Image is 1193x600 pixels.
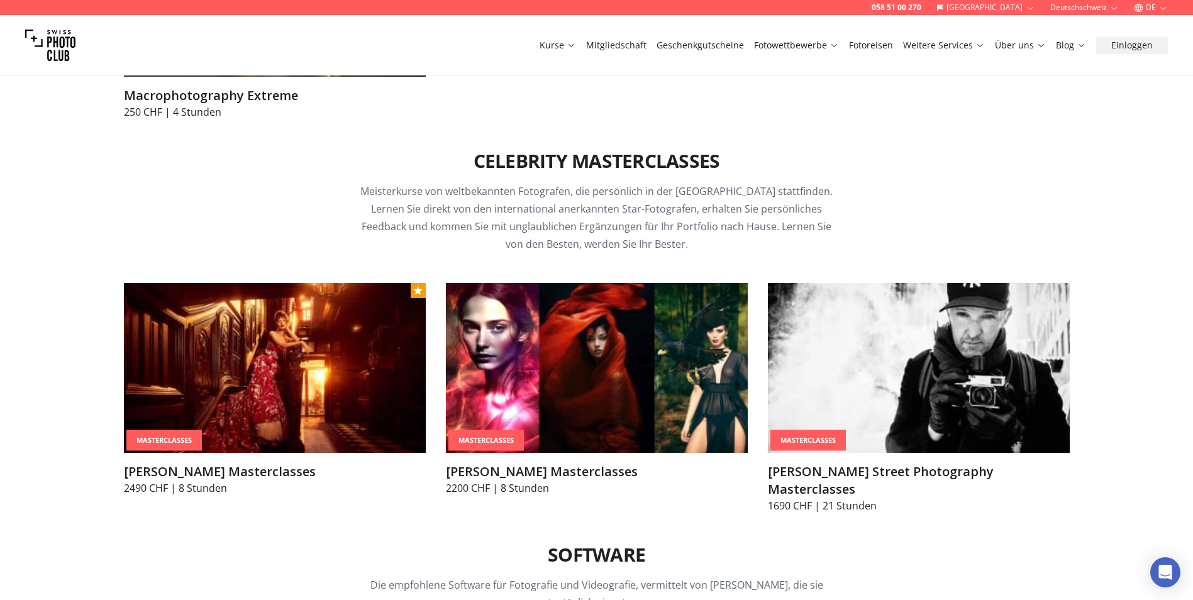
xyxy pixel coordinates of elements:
[754,39,839,52] a: Fotowettbewerbe
[1150,557,1180,587] div: Open Intercom Messenger
[124,87,426,104] h3: Macrophotography Extreme
[25,20,75,70] img: Swiss photo club
[581,36,652,54] button: Mitgliedschaft
[849,39,893,52] a: Fotoreisen
[652,36,749,54] button: Geschenkgutscheine
[124,463,426,481] h3: [PERSON_NAME] Masterclasses
[540,39,576,52] a: Kurse
[586,39,646,52] a: Mitgliedschaft
[872,3,921,13] a: 058 51 00 270
[768,463,1070,498] h3: [PERSON_NAME] Street Photography Masterclasses
[446,283,748,453] img: Marco Benedetti Masterclasses
[657,39,744,52] a: Geschenkgutscheine
[124,481,426,496] p: 2490 CHF | 8 Stunden
[1056,39,1086,52] a: Blog
[768,283,1070,513] a: Phil Penman Street Photography MasterclassesMasterClasses[PERSON_NAME] Street Photography Masterc...
[903,39,985,52] a: Weitere Services
[446,481,748,496] p: 2200 CHF | 8 Stunden
[124,104,426,119] p: 250 CHF | 4 Stunden
[990,36,1051,54] button: Über uns
[446,463,748,481] h3: [PERSON_NAME] Masterclasses
[124,283,426,453] img: Lindsay Adler Masterclasses
[768,283,1070,453] img: Phil Penman Street Photography Masterclasses
[995,39,1046,52] a: Über uns
[535,36,581,54] button: Kurse
[548,543,645,566] h2: Software
[124,283,426,496] a: Lindsay Adler MasterclassesMasterClasses[PERSON_NAME] Masterclasses2490 CHF | 8 Stunden
[749,36,844,54] button: Fotowettbewerbe
[126,430,202,451] div: MasterClasses
[898,36,990,54] button: Weitere Services
[770,430,846,451] div: MasterClasses
[448,430,524,451] div: MasterClasses
[446,283,748,496] a: Marco Benedetti MasterclassesMasterClasses[PERSON_NAME] Masterclasses2200 CHF | 8 Stunden
[1051,36,1091,54] button: Blog
[474,150,720,172] h2: Celebrity Masterclasses
[360,184,833,251] span: Meisterkurse von weltbekannten Fotografen, die persönlich in der [GEOGRAPHIC_DATA] stattfinden. L...
[1096,36,1168,54] button: Einloggen
[768,498,1070,513] p: 1690 CHF | 21 Stunden
[844,36,898,54] button: Fotoreisen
